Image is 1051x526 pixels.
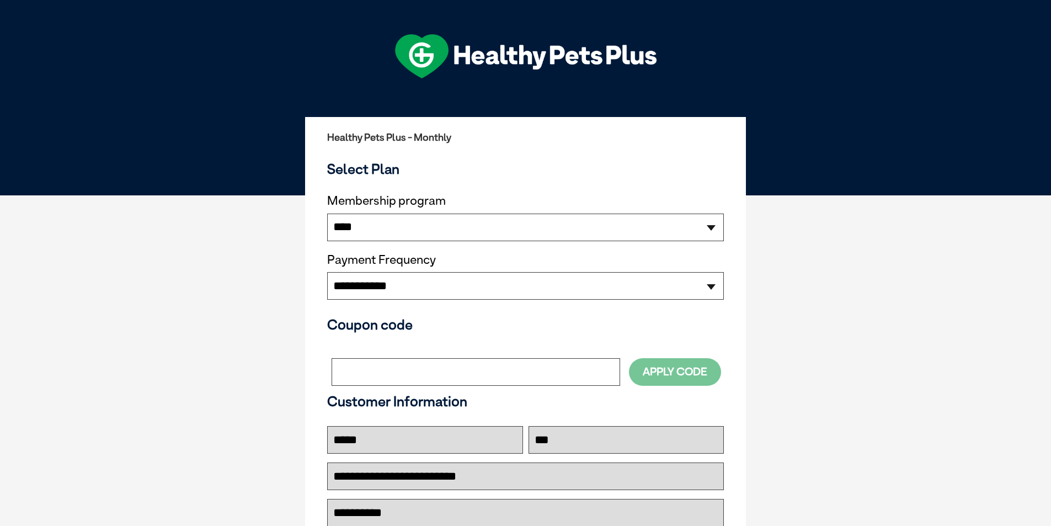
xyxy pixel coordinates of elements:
h3: Select Plan [327,161,724,177]
h3: Coupon code [327,316,724,333]
img: hpp-logo-landscape-green-white.png [395,34,657,78]
h2: Healthy Pets Plus - Monthly [327,132,724,143]
label: Membership program [327,194,724,208]
h3: Customer Information [327,393,724,410]
button: Apply Code [629,358,721,385]
label: Payment Frequency [327,253,436,267]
